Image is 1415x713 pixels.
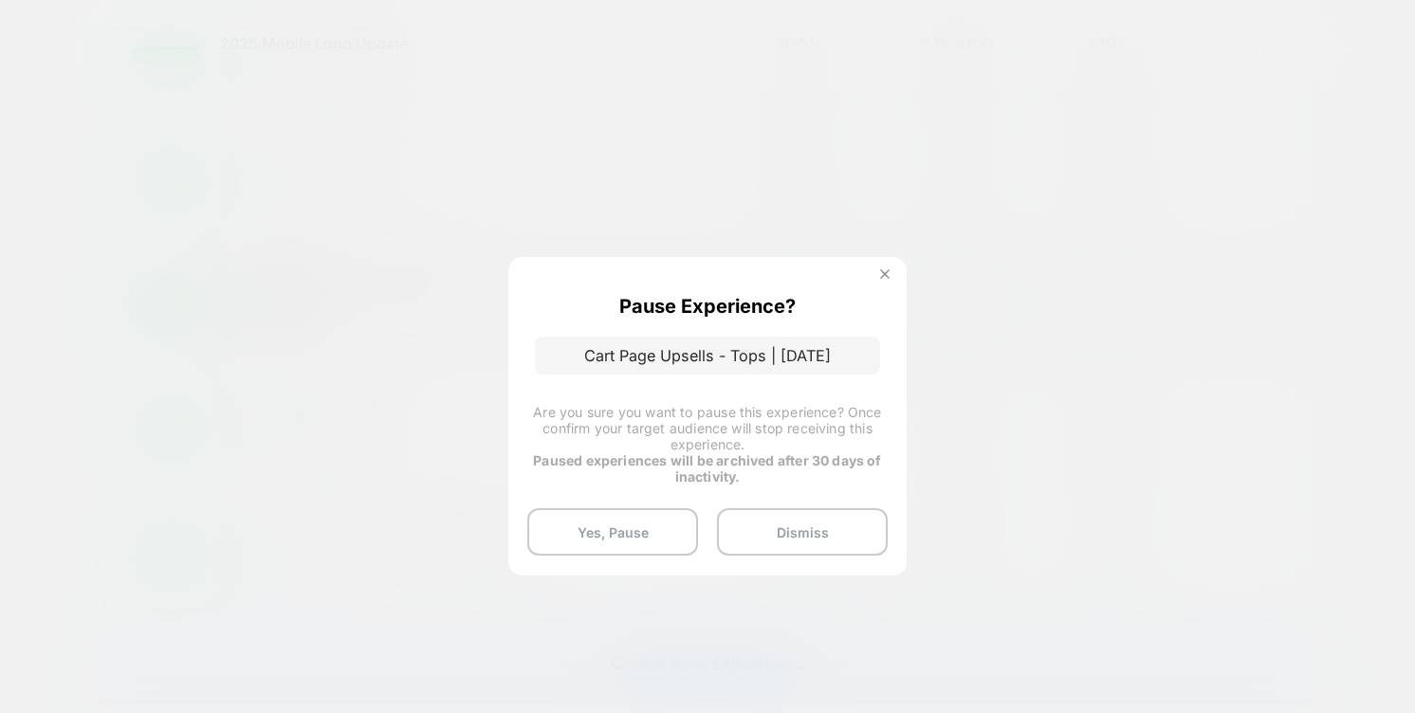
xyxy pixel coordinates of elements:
[717,508,888,556] button: Dismiss
[619,295,796,318] p: Pause Experience?
[880,269,890,279] img: close
[533,404,881,452] span: Are you sure you want to pause this experience? Once confirm your target audience will stop recei...
[527,508,698,556] button: Yes, Pause
[533,452,881,484] strong: Paused experiences will be archived after 30 days of inactivity.
[535,337,880,375] p: Cart Page Upsells - Tops | [DATE]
